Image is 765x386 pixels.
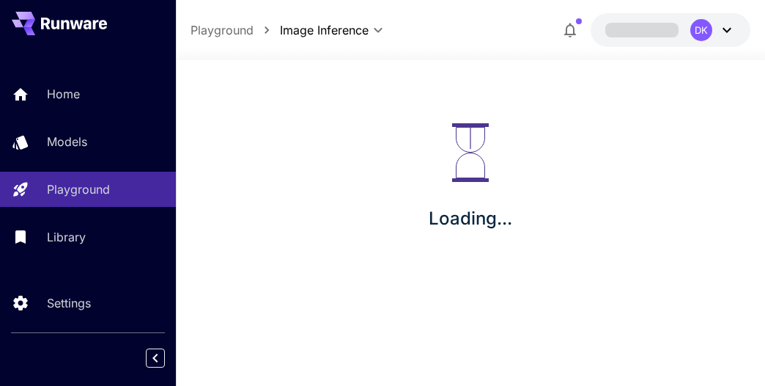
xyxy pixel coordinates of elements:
div: DK [690,19,712,41]
button: DK [591,13,750,47]
p: Home [47,85,80,103]
p: Library [47,228,86,246]
p: Loading... [429,205,512,232]
div: Collapse sidebar [157,345,176,371]
p: Models [47,133,87,150]
nav: breadcrumb [191,21,280,39]
p: Playground [47,181,110,198]
span: Image Inference [280,21,369,39]
button: Collapse sidebar [146,349,165,368]
p: Settings [47,294,91,312]
a: Playground [191,21,254,39]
